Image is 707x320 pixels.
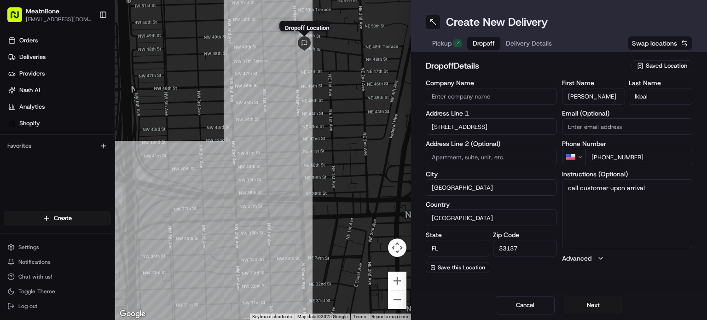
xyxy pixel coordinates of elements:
[18,143,26,150] img: 1736555255976-a54dd68f-1ca7-489b-9aae-adbdc363a1c4
[426,110,556,116] label: Address Line 1
[19,86,40,94] span: Nash AI
[9,9,28,27] img: Nash
[8,120,16,127] img: Shopify logo
[19,103,45,111] span: Analytics
[285,24,329,31] p: Dropoff Location
[388,272,406,290] button: Zoom in
[87,205,148,215] span: API Documentation
[493,232,556,238] label: Zip Code
[432,39,452,48] span: Pickup
[4,285,111,298] button: Toggle Theme
[19,53,46,61] span: Deliveries
[426,80,556,86] label: Company Name
[426,232,489,238] label: State
[19,119,40,128] span: Shopify
[24,59,152,69] input: Clear
[371,314,408,319] a: Report a map error
[4,116,115,131] a: Shopify
[6,202,74,218] a: 📗Knowledge Base
[4,300,111,313] button: Log out
[74,202,151,218] a: 💻API Documentation
[562,179,693,248] textarea: call customer upon arrival
[426,179,556,196] input: Enter city
[426,88,556,105] input: Enter company name
[18,288,55,295] span: Toggle Theme
[29,142,98,150] span: Wisdom [PERSON_NAME]
[562,110,693,116] label: Email (Optional)
[41,97,127,104] div: We're available if you need us!
[4,211,111,226] button: Create
[4,4,95,26] button: MeatnBone[EMAIL_ADDRESS][DOMAIN_NAME]
[9,119,62,127] div: Past conversations
[4,99,115,114] a: Analytics
[19,87,36,104] img: 1755196953914-cd9d9cba-b7f7-46ee-b6f5-75ff69acacf5
[9,134,24,151] img: Wisdom Oko
[4,256,111,268] button: Notifications
[143,117,168,128] button: See all
[19,36,38,45] span: Orders
[9,87,26,104] img: 1736555255976-a54dd68f-1ca7-489b-9aae-adbdc363a1c4
[426,209,556,226] input: Enter country
[26,16,92,23] button: [EMAIL_ADDRESS][DOMAIN_NAME]
[4,66,115,81] a: Providers
[426,140,556,147] label: Address Line 2 (Optional)
[4,139,111,153] div: Favorites
[646,62,687,70] span: Saved Location
[632,39,677,48] span: Swap locations
[78,206,85,214] div: 💻
[562,118,693,135] input: Enter email address
[564,296,623,314] button: Next
[18,168,26,175] img: 1736555255976-a54dd68f-1ca7-489b-9aae-adbdc363a1c4
[585,149,693,165] input: Enter phone number
[562,88,626,105] input: Enter first name
[18,258,51,266] span: Notifications
[4,50,115,64] a: Deliveries
[100,142,103,150] span: •
[496,296,555,314] button: Cancel
[562,80,626,86] label: First Name
[426,262,489,273] button: Save this Location
[18,273,52,280] span: Chat with us!
[562,254,693,263] button: Advanced
[156,90,168,101] button: Start new chat
[629,80,692,86] label: Last Name
[632,59,692,72] button: Saved Location
[493,240,556,256] input: Enter zip code
[9,36,168,51] p: Welcome 👋
[26,6,59,16] button: MeatnBone
[4,241,111,254] button: Settings
[41,87,151,97] div: Start new chat
[562,254,591,263] label: Advanced
[4,270,111,283] button: Chat with us!
[426,149,556,165] input: Apartment, suite, unit, etc.
[117,308,148,320] img: Google
[438,264,485,271] span: Save this Location
[426,240,489,256] input: Enter state
[105,142,124,150] span: [DATE]
[506,39,552,48] span: Delivery Details
[18,205,70,215] span: Knowledge Base
[9,158,24,176] img: Wisdom Oko
[426,201,556,208] label: Country
[105,167,124,175] span: [DATE]
[18,303,37,310] span: Log out
[628,36,692,51] button: Swap locations
[426,171,556,177] label: City
[117,308,148,320] a: Open this area in Google Maps (opens a new window)
[92,228,111,235] span: Pylon
[426,59,626,72] h2: dropoff Details
[9,206,17,214] div: 📗
[388,291,406,309] button: Zoom out
[100,167,103,175] span: •
[252,314,292,320] button: Keyboard shortcuts
[562,171,693,177] label: Instructions (Optional)
[562,140,693,147] label: Phone Number
[446,15,548,29] h1: Create New Delivery
[629,88,692,105] input: Enter last name
[65,227,111,235] a: Powered byPylon
[297,314,348,319] span: Map data ©2025 Google
[426,118,556,135] input: Enter address
[29,167,98,175] span: Wisdom [PERSON_NAME]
